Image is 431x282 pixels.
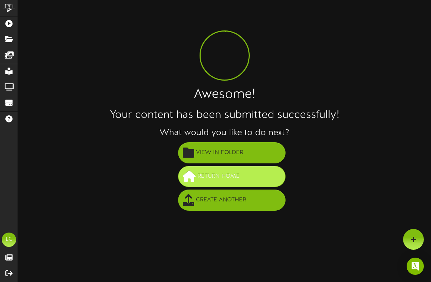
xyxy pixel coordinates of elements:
div: LC [2,233,16,247]
h1: Awesome! [18,88,431,102]
div: Open Intercom Messenger [407,258,424,275]
h3: What would you like to do next? [18,128,431,138]
span: Return Home [196,171,241,182]
span: Create Another [194,194,248,206]
button: View in Folder [178,142,286,163]
h2: Your content has been submitted successfully! [18,109,431,121]
span: View in Folder [194,147,245,159]
button: Create Another [178,190,286,211]
button: Return Home [178,166,286,187]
